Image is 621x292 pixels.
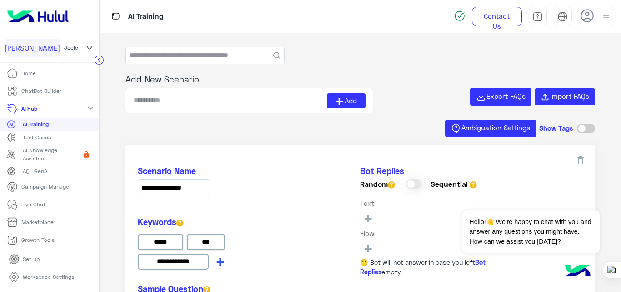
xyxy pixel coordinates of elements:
p: Workspace Settings [23,273,74,281]
h6: Random [360,179,395,189]
a: Workspace Settings [2,268,81,286]
p: Live Chat [21,200,45,209]
p: Home [21,69,36,77]
button: + [360,210,376,225]
button: Import FAQs [535,88,595,106]
p: AI Knowledge Assistant [23,146,80,163]
span: Joele [64,44,78,52]
h5: Show Tags [539,124,573,134]
p: Test Cases [23,133,51,142]
img: spinner [454,10,465,21]
h6: Sequential [431,179,477,189]
h5: Scenario Name [138,166,297,176]
button: Add [327,93,366,108]
p: 😶 Bot will not answer in case you left empty [360,257,519,277]
span: + [363,210,373,225]
span: + [363,241,373,256]
img: profile [601,11,612,22]
span: Export FAQs [486,92,526,100]
h5: Add New Scenario [125,74,595,85]
button: Export FAQs [470,88,531,106]
div: [PERSON_NAME] [5,39,60,57]
img: tab [532,11,543,22]
p: AQL GenAI [23,167,49,175]
p: AI Hub [21,105,37,113]
button: + [212,254,228,269]
a: Contact Us [472,7,522,26]
img: tab [110,10,121,22]
mat-icon: expand_more [85,102,96,113]
p: Campaign Manager [21,183,71,191]
h5: Keywords [138,217,297,227]
p: Set up [23,255,40,263]
img: tab [557,11,568,22]
span: Hello!👋 We're happy to chat with you and answer any questions you might have. How can we assist y... [462,210,599,253]
button: Search [273,52,280,59]
p: AI Training [128,10,164,23]
h6: Text [360,199,519,207]
button: Ambiguation Settings [445,120,536,138]
span: Add [345,96,357,106]
p: AI Training [23,120,49,128]
span: + [215,254,225,269]
p: Marketplace [21,218,54,226]
img: hulul-logo.png [562,256,594,287]
h6: Flow [360,229,519,237]
button: + [360,241,376,256]
span: Bot Replies [360,166,404,176]
img: Logo [4,7,72,26]
p: Growth Tools [21,236,55,244]
a: Set up [2,251,47,268]
span: Ambiguation Settings [461,123,530,132]
span: Import FAQs [550,92,589,100]
a: tab [529,7,547,26]
p: ChatBot Builder [21,87,61,95]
